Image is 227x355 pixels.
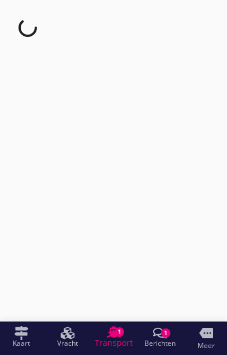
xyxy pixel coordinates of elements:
span: Kaart [13,340,30,347]
span: Vracht [57,340,78,347]
span: Transport [95,339,133,347]
span: Berichten [144,340,176,347]
a: Berichten [137,322,183,353]
span: Meer [198,342,215,349]
div: 1 [161,328,170,338]
a: Transport [91,322,137,353]
a: Vracht [44,322,91,353]
i: more [199,326,213,340]
div: 1 [115,327,124,337]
